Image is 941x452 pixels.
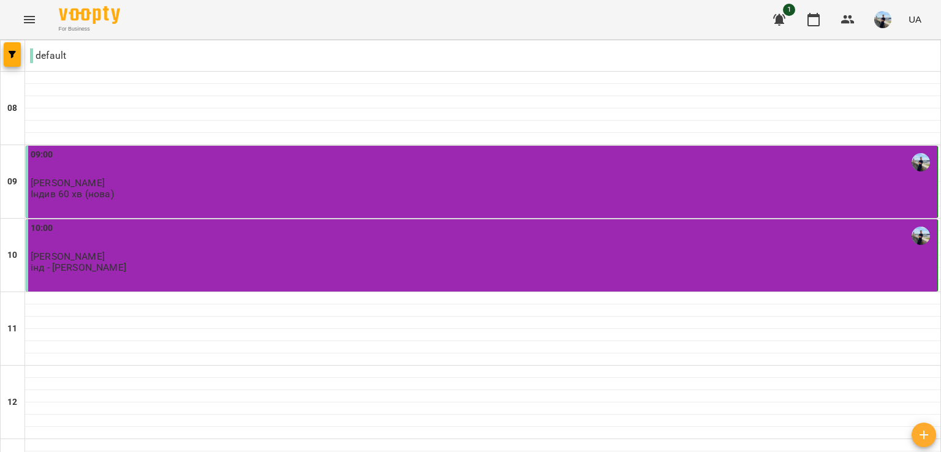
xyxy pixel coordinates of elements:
[31,262,126,273] p: інд - [PERSON_NAME]
[912,423,936,447] button: Створити урок
[909,13,921,26] span: UA
[59,25,120,33] span: For Business
[15,5,44,34] button: Menu
[31,222,53,235] label: 10:00
[912,153,930,171] img: Богдан Турковський
[7,396,17,409] h6: 12
[783,4,795,16] span: 1
[31,250,105,262] span: [PERSON_NAME]
[31,177,105,189] span: [PERSON_NAME]
[912,227,930,245] img: Богдан Турковський
[874,11,891,28] img: 0e82f5311a2909ec08bf2eeb40e3766c.JPG
[904,8,926,31] button: UA
[7,102,17,115] h6: 08
[7,249,17,262] h6: 10
[7,175,17,189] h6: 09
[30,48,66,63] p: default
[59,6,120,24] img: Voopty Logo
[31,189,114,199] p: Індив 60 хв (нова)
[31,148,53,162] label: 09:00
[7,322,17,336] h6: 11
